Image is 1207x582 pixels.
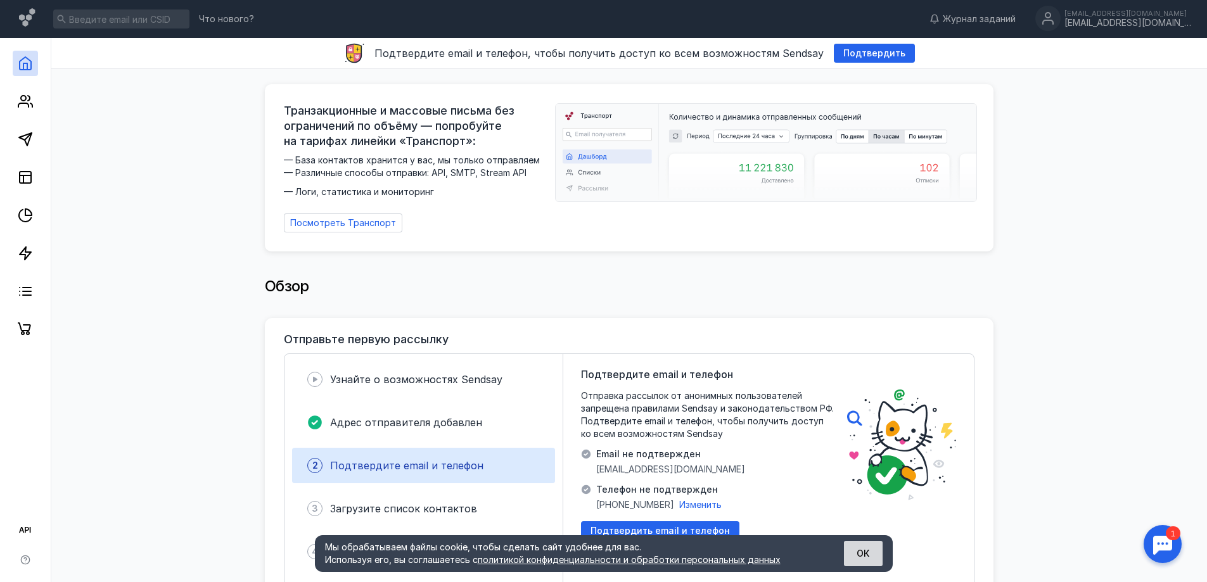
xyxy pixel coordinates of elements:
span: Журнал заданий [943,13,1016,25]
img: dashboard-transport-banner [556,104,976,201]
a: Журнал заданий [923,13,1022,25]
div: [EMAIL_ADDRESS][DOMAIN_NAME] [1064,9,1191,17]
img: poster [847,389,956,500]
span: Подтвердить [843,48,905,59]
div: [EMAIL_ADDRESS][DOMAIN_NAME] [1064,18,1191,28]
button: Подтвердить [834,44,915,63]
span: Изменить [679,499,722,510]
span: Узнайте о возможностях Sendsay [330,373,502,386]
span: Что нового? [199,15,254,23]
span: [PHONE_NUMBER] [596,498,674,511]
h3: Отправьте первую рассылку [284,333,449,346]
span: Подтвердите email и телефон, чтобы получить доступ ко всем возможностям Sendsay [374,47,824,60]
span: — База контактов хранится у вас, мы только отправляем — Различные способы отправки: API, SMTP, St... [284,154,547,198]
a: Что нового? [193,15,260,23]
span: Подтвердить email и телефон [591,526,730,536]
span: Подтвердите email и телефон [581,367,733,382]
span: Загрузите список контактов [330,502,477,515]
span: Email не подтвержден [596,448,745,460]
span: Обзор [265,277,309,295]
button: Изменить [679,498,722,511]
span: 4 [312,545,318,558]
div: 1 [29,8,43,22]
span: Подтвердите email и телефон [330,459,483,472]
a: Посмотреть Транспорт [284,213,402,232]
a: политикой конфиденциальности и обработки персональных данных [478,554,781,565]
input: Введите email или CSID [53,9,189,28]
span: 2 [312,459,318,472]
span: Отправка рассылок от анонимных пользователей запрещена правилами Sendsay и законодательством РФ. ... [581,389,834,440]
span: [EMAIL_ADDRESS][DOMAIN_NAME] [596,463,745,476]
span: Посмотреть Транспорт [290,218,396,229]
span: Транзакционные и массовые письма без ограничений по объёму — попробуйте на тарифах линейки «Транс... [284,103,547,149]
span: Адрес отправителя добавлен [330,416,482,429]
span: 3 [312,502,318,515]
button: ОК [844,541,883,566]
div: Мы обрабатываем файлы cookie, чтобы сделать сайт удобнее для вас. Используя его, вы соглашаетесь c [325,541,813,566]
span: Телефон не подтвержден [596,483,722,496]
button: Подтвердить email и телефон [581,521,739,540]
